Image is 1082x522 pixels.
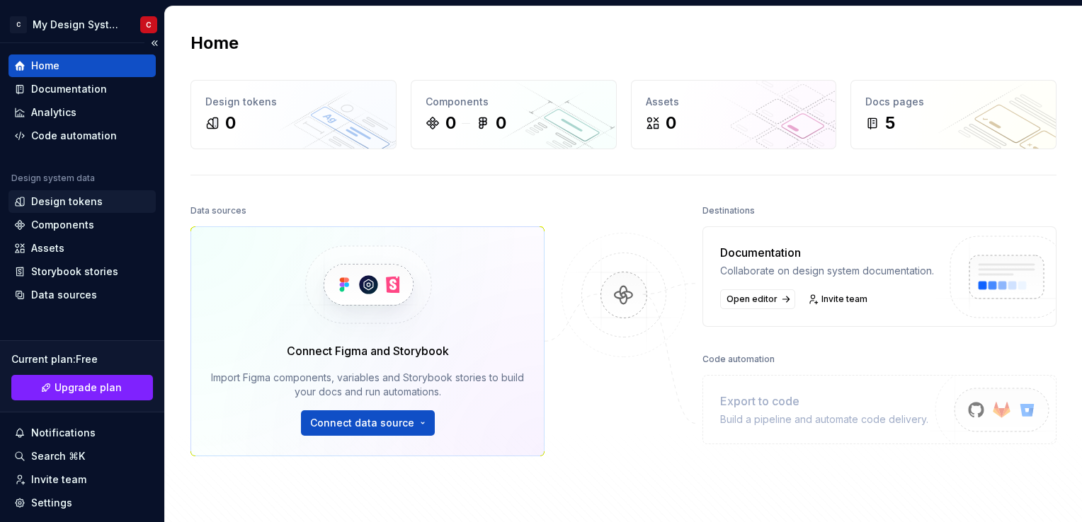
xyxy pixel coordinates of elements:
[31,218,94,232] div: Components
[11,173,95,184] div: Design system data
[702,349,775,369] div: Code automation
[31,496,72,510] div: Settings
[426,95,602,109] div: Components
[146,19,152,30] div: C
[8,468,156,491] a: Invite team
[31,472,86,487] div: Invite team
[720,393,928,410] div: Export to code
[190,201,246,221] div: Data sources
[8,260,156,283] a: Storybook stories
[8,422,156,444] button: Notifications
[31,265,118,279] div: Storybook stories
[885,112,895,134] div: 5
[8,190,156,213] a: Design tokens
[211,371,524,399] div: Import Figma components, variables and Storybook stories to build your docs and run automations.
[31,426,96,440] div: Notifications
[287,342,449,359] div: Connect Figma and Storybook
[31,195,103,209] div: Design tokens
[31,129,117,143] div: Code automation
[11,375,153,400] a: Upgrade plan
[720,264,934,278] div: Collaborate on design system documentation.
[144,33,164,53] button: Collapse sidebar
[33,18,123,32] div: My Design System
[225,112,236,134] div: 0
[190,32,239,54] h2: Home
[301,410,435,436] button: Connect data source
[8,284,156,306] a: Data sources
[205,95,382,109] div: Design tokens
[411,80,617,149] a: Components00
[666,112,676,134] div: 0
[31,105,76,120] div: Analytics
[8,214,156,236] a: Components
[702,201,755,221] div: Destinations
[496,112,506,134] div: 0
[631,80,837,149] a: Assets0
[31,82,107,96] div: Documentation
[727,294,778,305] span: Open editor
[8,78,156,100] a: Documentation
[8,54,156,77] a: Home
[8,445,156,468] button: Search ⌘K
[31,59,59,73] div: Home
[865,95,1042,109] div: Docs pages
[11,352,153,366] div: Current plan : Free
[55,381,122,395] span: Upgrade plan
[190,80,397,149] a: Design tokens0
[310,416,414,430] span: Connect data source
[31,449,85,463] div: Search ⌘K
[8,124,156,147] a: Code automation
[3,9,161,40] button: CMy Design SystemC
[8,101,156,124] a: Analytics
[720,244,934,261] div: Documentation
[31,241,64,255] div: Assets
[10,16,27,33] div: C
[850,80,1057,149] a: Docs pages5
[646,95,822,109] div: Assets
[31,288,97,302] div: Data sources
[804,289,874,309] a: Invite team
[445,112,456,134] div: 0
[720,289,795,309] a: Open editor
[821,294,867,305] span: Invite team
[8,237,156,260] a: Assets
[8,492,156,514] a: Settings
[720,412,928,427] div: Build a pipeline and automate code delivery.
